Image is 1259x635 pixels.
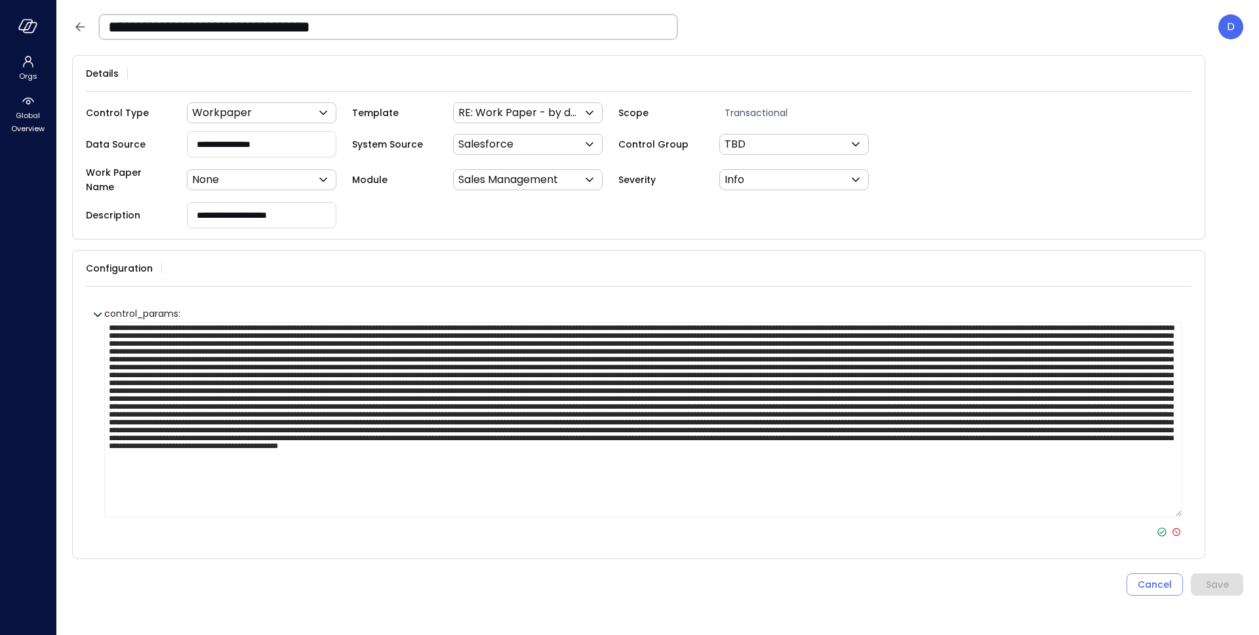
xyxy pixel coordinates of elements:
[352,137,437,152] span: System Source
[104,307,180,320] span: control_params
[3,92,53,136] div: Global Overview
[458,172,558,188] p: Sales Management
[3,52,53,84] div: Orgs
[86,137,171,152] span: Data Source
[618,137,704,152] span: Control Group
[458,136,513,152] p: Salesforce
[719,106,885,120] span: Transactional
[458,105,582,121] p: RE: Work Paper - by days
[352,173,437,187] span: Module
[1227,19,1235,35] p: D
[86,165,171,194] span: Work Paper Name
[86,208,171,222] span: Description
[192,105,252,121] p: Workpaper
[618,106,704,120] span: Scope
[86,261,153,276] span: Configuration
[8,109,48,135] span: Global Overview
[1127,573,1183,596] button: Cancel
[725,136,746,152] p: TBD
[86,106,171,120] span: Control Type
[1218,14,1243,39] div: Dudu
[178,307,180,320] span: :
[19,70,37,83] span: Orgs
[725,172,744,188] p: Info
[192,172,219,188] p: None
[618,173,704,187] span: Severity
[86,66,119,81] span: Details
[1138,577,1172,593] div: Cancel
[352,106,437,120] span: Template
